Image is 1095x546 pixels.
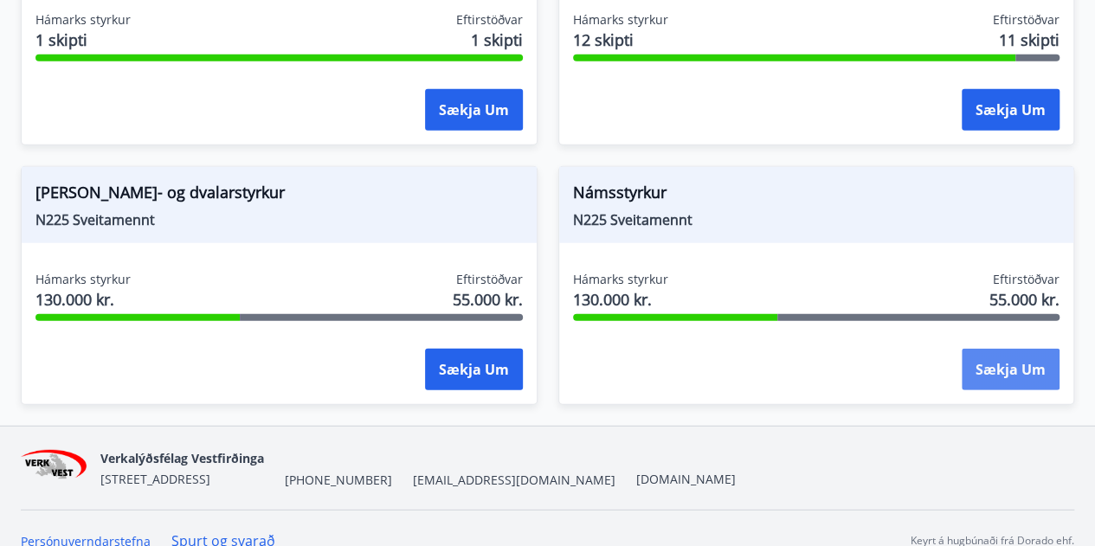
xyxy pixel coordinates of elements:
span: Hámarks styrkur [35,11,131,29]
button: Sækja um [425,349,523,390]
span: Hámarks styrkur [573,11,668,29]
span: Hámarks styrkur [573,271,668,288]
span: 1 skipti [471,29,523,51]
span: [STREET_ADDRESS] [100,471,210,487]
img: jihgzMk4dcgjRAW2aMgpbAqQEG7LZi0j9dOLAUvz.png [21,450,87,487]
span: 55.000 kr. [989,288,1060,311]
span: N225 Sveitamennt [573,210,1060,229]
span: [PERSON_NAME]- og dvalarstyrkur [35,181,523,210]
button: Sækja um [962,349,1060,390]
span: 1 skipti [35,29,131,51]
span: [EMAIL_ADDRESS][DOMAIN_NAME] [413,472,615,489]
span: 12 skipti [573,29,668,51]
span: Verkalýðsfélag Vestfirðinga [100,450,264,466]
button: Sækja um [425,89,523,131]
span: Eftirstöðvar [993,271,1060,288]
span: 55.000 kr. [453,288,523,311]
span: 11 skipti [999,29,1060,51]
span: Eftirstöðvar [456,11,523,29]
span: 130.000 kr. [35,288,131,311]
a: [DOMAIN_NAME] [636,471,736,487]
span: [PHONE_NUMBER] [285,472,392,489]
span: Eftirstöðvar [993,11,1060,29]
span: Hámarks styrkur [35,271,131,288]
span: Eftirstöðvar [456,271,523,288]
span: 130.000 kr. [573,288,668,311]
span: Námsstyrkur [573,181,1060,210]
button: Sækja um [962,89,1060,131]
span: N225 Sveitamennt [35,210,523,229]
